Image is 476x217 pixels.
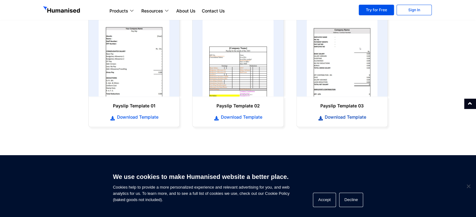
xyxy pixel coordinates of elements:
h6: Payslip Template 01 [95,103,173,109]
a: Try for Free [359,5,394,15]
a: Resources [138,7,173,15]
button: Decline [339,193,363,207]
img: payslip template [202,18,273,96]
span: Download Template [115,114,158,120]
span: Download Template [323,114,366,120]
span: Download Template [219,114,262,120]
a: Download Template [303,114,381,121]
a: Sign In [396,5,432,15]
h6: We use cookies to make Humanised website a better place. [113,172,289,181]
img: payslip template [307,18,377,96]
span: Cookies help to provide a more personalized experience and relevant advertising for you, and web ... [113,169,289,203]
h6: Payslip Template 03 [303,103,381,109]
button: Accept [313,193,336,207]
a: Download Template [95,114,173,121]
a: About Us [173,7,199,15]
h6: Payslip Template 02 [199,103,277,109]
span: Decline [465,183,471,189]
img: GetHumanised Logo [43,6,81,14]
a: Contact Us [199,7,228,15]
a: Download Template [199,114,277,121]
img: payslip template [99,18,169,96]
a: Products [106,7,138,15]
